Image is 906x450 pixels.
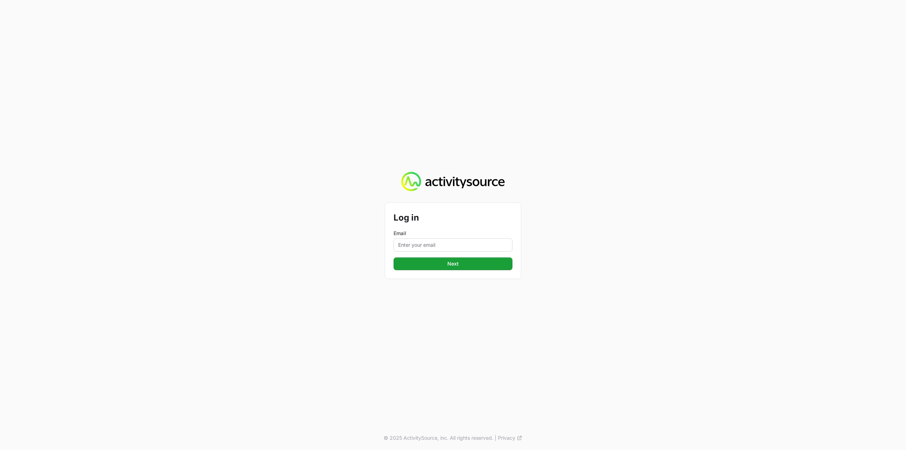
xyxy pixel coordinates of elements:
[498,434,522,442] a: Privacy
[447,260,459,268] span: Next
[495,434,497,442] span: |
[394,238,512,252] input: Enter your email
[394,230,512,237] label: Email
[384,434,493,442] p: © 2025 ActivitySource, inc. All rights reserved.
[401,172,504,192] img: Activity Source
[394,257,512,270] button: Next
[394,211,512,224] h2: Log in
